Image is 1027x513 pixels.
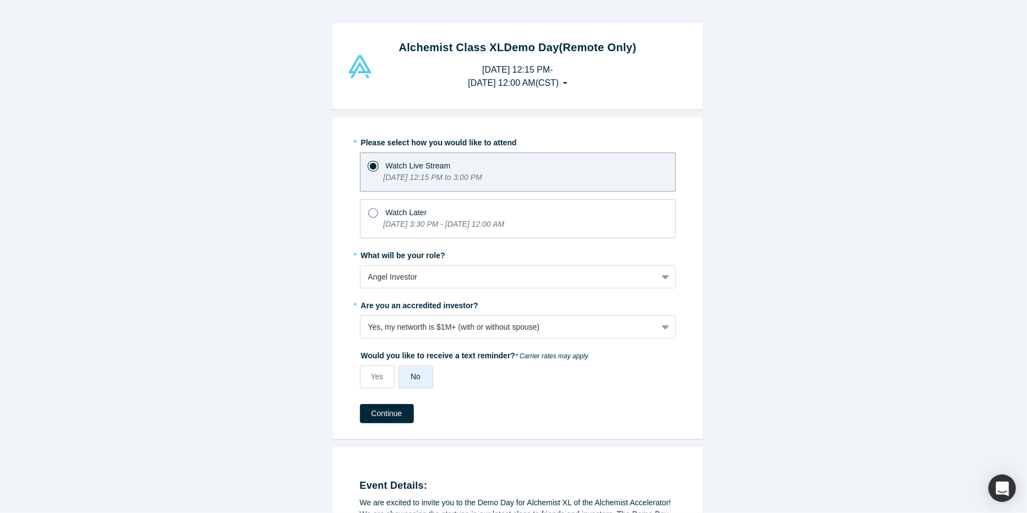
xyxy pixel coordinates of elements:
[384,173,482,182] i: [DATE] 12:15 PM to 3:00 PM
[368,321,649,333] div: Yes, my networth is $1M+ (with or without spouse)
[384,220,505,228] i: [DATE] 3:30 PM - [DATE] 12:00 AM
[360,133,676,149] label: Please select how you would like to attend
[360,404,414,423] button: Continue
[360,246,676,261] label: What will be your role?
[386,161,451,170] span: Watch Live Stream
[386,208,427,217] span: Watch Later
[399,41,637,53] strong: Alchemist Class XL Demo Day (Remote Only)
[371,372,384,381] span: Yes
[360,296,676,312] label: Are you an accredited investor?
[360,480,428,491] strong: Event Details:
[411,372,420,381] span: No
[347,55,373,78] img: Alchemist Vault Logo
[360,346,676,362] label: Would you like to receive a text reminder?
[360,497,676,509] div: We are excited to invite you to the Demo Day for Alchemist XL of the Alchemist Accelerator!
[456,59,578,94] button: [DATE] 12:15 PM-[DATE] 12:00 AM(CST)
[515,352,588,360] em: * Carrier rates may apply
